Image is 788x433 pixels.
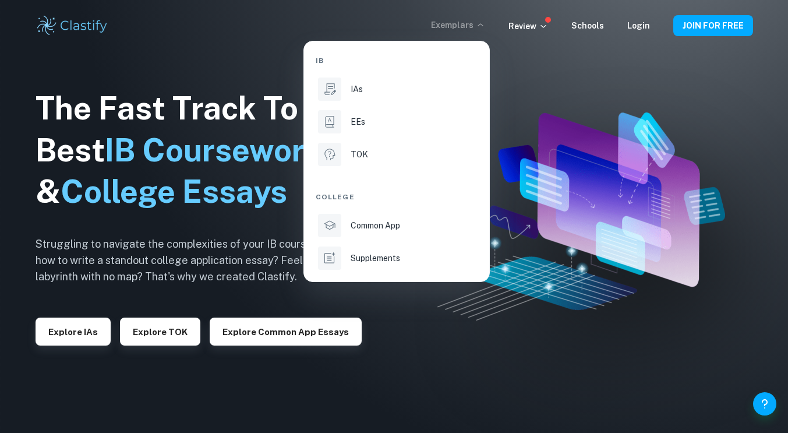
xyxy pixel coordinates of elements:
[316,140,478,168] a: TOK
[351,115,365,128] p: EEs
[351,252,400,265] p: Supplements
[316,192,355,202] span: College
[316,108,478,136] a: EEs
[316,75,478,103] a: IAs
[351,219,400,232] p: Common App
[316,212,478,240] a: Common App
[351,83,363,96] p: IAs
[316,244,478,272] a: Supplements
[351,148,368,161] p: TOK
[316,55,324,66] span: IB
